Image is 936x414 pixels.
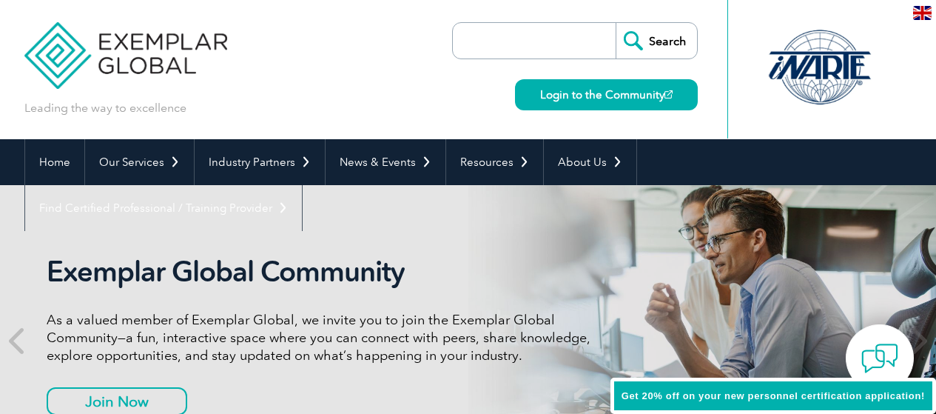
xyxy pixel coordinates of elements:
[47,311,602,364] p: As a valued member of Exemplar Global, we invite you to join the Exemplar Global Community—a fun,...
[913,6,932,20] img: en
[326,139,445,185] a: News & Events
[622,390,925,401] span: Get 20% off on your new personnel certification application!
[195,139,325,185] a: Industry Partners
[616,23,697,59] input: Search
[85,139,194,185] a: Our Services
[664,90,673,99] img: open_square.png
[515,79,698,110] a: Login to the Community
[861,340,898,377] img: contact-chat.png
[544,139,636,185] a: About Us
[446,139,543,185] a: Resources
[24,100,186,116] p: Leading the way to excellence
[25,185,302,231] a: Find Certified Professional / Training Provider
[47,255,602,289] h2: Exemplar Global Community
[25,139,84,185] a: Home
